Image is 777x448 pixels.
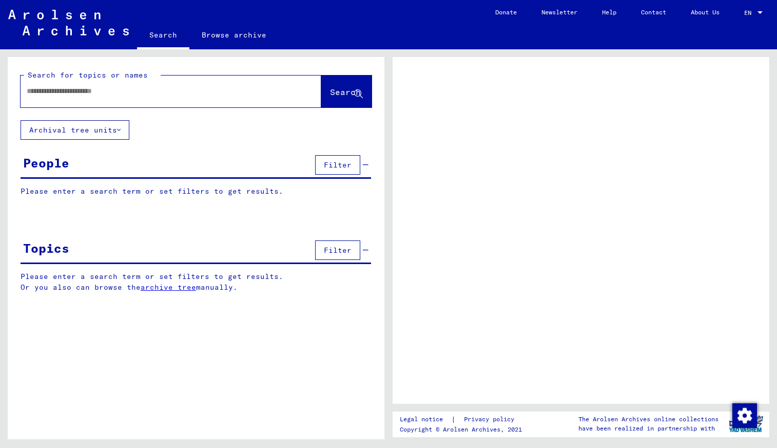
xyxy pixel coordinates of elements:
div: People [23,154,69,172]
div: | [400,414,527,425]
button: Archival tree units [21,120,129,140]
a: Browse archive [189,23,279,47]
a: Privacy policy [456,414,527,425]
a: archive tree [141,283,196,292]
img: Arolsen_neg.svg [8,10,129,35]
button: Filter [315,155,360,175]
a: Legal notice [400,414,451,425]
img: Change consent [732,403,757,428]
p: have been realized in partnership with [578,424,718,433]
p: The Arolsen Archives online collections [578,415,718,424]
span: EN [744,9,755,16]
span: Filter [324,246,352,255]
div: Topics [23,239,69,257]
a: Search [137,23,189,49]
p: Copyright © Arolsen Archives, 2021 [400,425,527,434]
mat-label: Search for topics or names [28,70,148,80]
span: Filter [324,160,352,170]
p: Please enter a search term or set filters to get results. Or you also can browse the manually. [21,271,372,293]
img: yv_logo.png [727,411,765,437]
p: Please enter a search term or set filters to get results. [21,186,371,197]
button: Filter [315,240,360,260]
span: Search [330,87,361,97]
button: Search [321,76,372,107]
